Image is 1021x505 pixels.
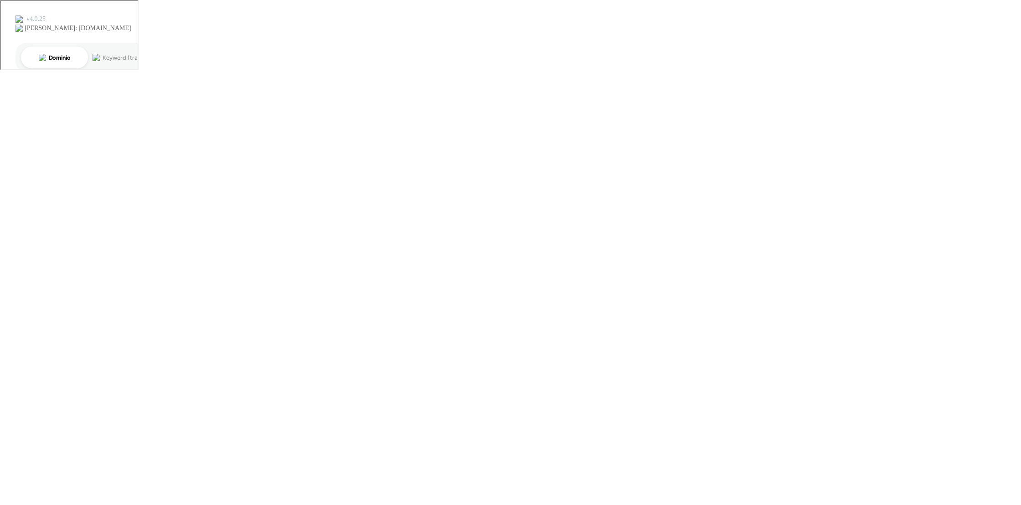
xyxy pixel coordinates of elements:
div: Dominio [48,54,70,60]
div: [PERSON_NAME]: [DOMAIN_NAME] [24,24,130,31]
div: v 4.0.25 [26,15,45,22]
img: logo_orange.svg [15,15,22,22]
img: website_grey.svg [15,24,22,31]
img: tab_keywords_by_traffic_grey.svg [92,53,99,60]
div: Keyword (traffico) [102,54,151,60]
img: tab_domain_overview_orange.svg [38,53,45,60]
